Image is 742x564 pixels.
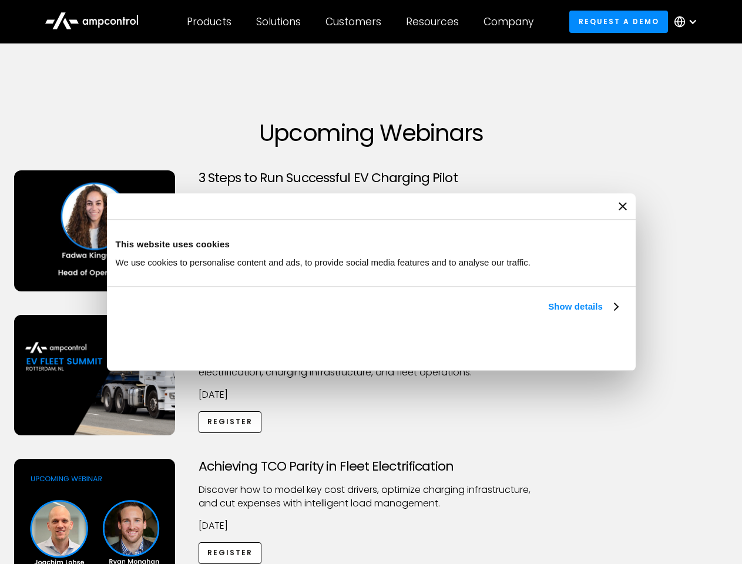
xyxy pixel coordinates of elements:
[256,15,301,28] div: Solutions
[325,15,381,28] div: Customers
[187,15,231,28] div: Products
[199,484,544,510] p: Discover how to model key cost drivers, optimize charging infrastructure, and cut expenses with i...
[199,459,544,474] h3: Achieving TCO Parity in Fleet Electrification
[619,202,627,210] button: Close banner
[116,237,627,251] div: This website uses cookies
[199,388,544,401] p: [DATE]
[199,519,544,532] p: [DATE]
[454,327,622,361] button: Okay
[199,170,544,186] h3: 3 Steps to Run Successful EV Charging Pilot
[406,15,459,28] div: Resources
[548,300,617,314] a: Show details
[199,542,262,564] a: Register
[14,119,728,147] h1: Upcoming Webinars
[116,257,531,267] span: We use cookies to personalise content and ads, to provide social media features and to analyse ou...
[569,11,668,32] a: Request a demo
[199,411,262,433] a: Register
[484,15,533,28] div: Company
